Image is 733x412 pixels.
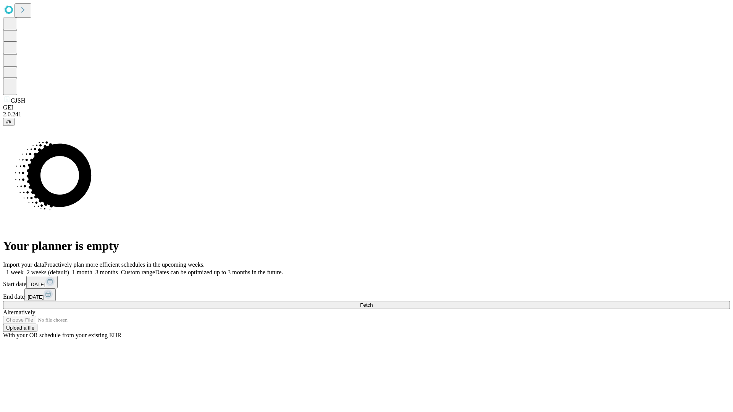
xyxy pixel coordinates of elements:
div: 2.0.241 [3,111,730,118]
button: [DATE] [24,288,56,301]
span: With your OR schedule from your existing EHR [3,332,121,338]
button: Upload a file [3,324,37,332]
span: [DATE] [27,294,44,300]
span: Proactively plan more efficient schedules in the upcoming weeks. [44,261,205,268]
span: @ [6,119,11,125]
span: Fetch [360,302,373,308]
span: 1 week [6,269,24,275]
span: [DATE] [29,282,45,287]
div: End date [3,288,730,301]
button: Fetch [3,301,730,309]
span: Dates can be optimized up to 3 months in the future. [155,269,283,275]
span: 2 weeks (default) [27,269,69,275]
span: Alternatively [3,309,35,315]
div: Start date [3,276,730,288]
span: Import your data [3,261,44,268]
span: GJSH [11,97,25,104]
div: GEI [3,104,730,111]
span: 1 month [72,269,92,275]
button: @ [3,118,15,126]
span: Custom range [121,269,155,275]
span: 3 months [95,269,118,275]
button: [DATE] [26,276,58,288]
h1: Your planner is empty [3,239,730,253]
